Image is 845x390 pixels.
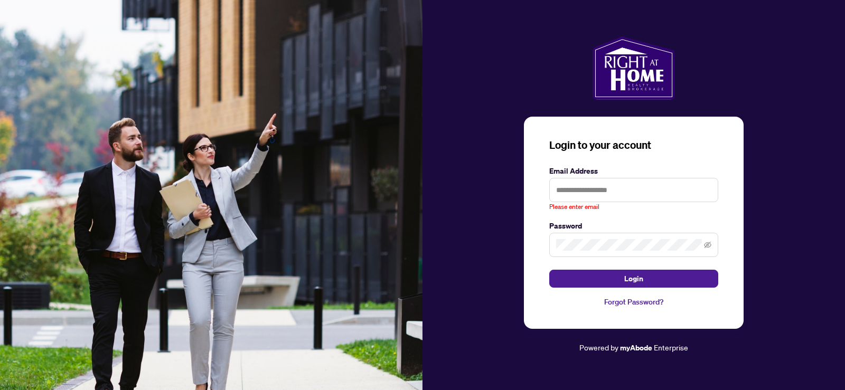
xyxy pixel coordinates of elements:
[593,36,674,100] img: ma-logo
[549,202,599,212] span: Please enter email
[704,241,711,249] span: eye-invisible
[654,343,688,352] span: Enterprise
[620,342,652,354] a: myAbode
[624,270,643,287] span: Login
[549,296,718,308] a: Forgot Password?
[549,165,718,177] label: Email Address
[549,220,718,232] label: Password
[549,138,718,153] h3: Login to your account
[549,270,718,288] button: Login
[579,343,618,352] span: Powered by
